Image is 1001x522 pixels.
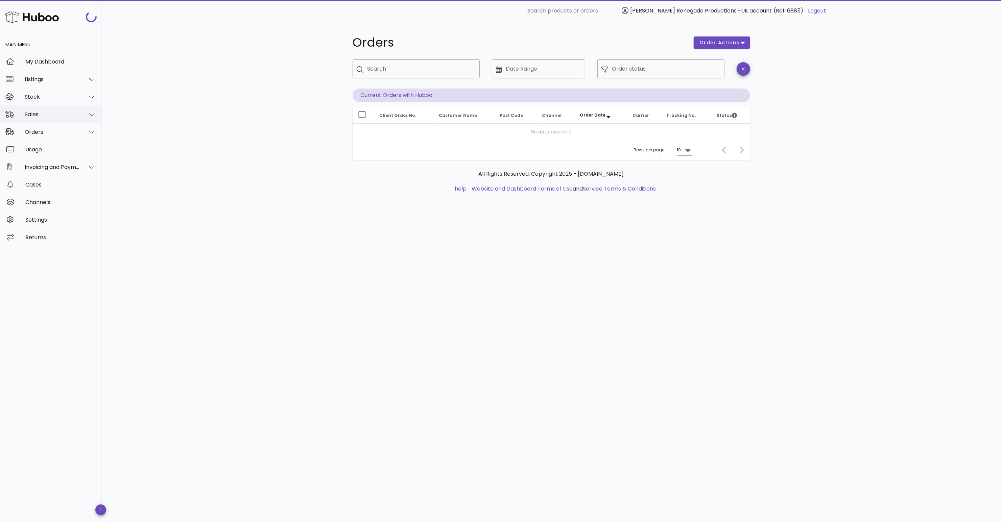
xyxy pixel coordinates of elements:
[25,217,96,223] div: Settings
[25,111,80,118] div: Sales
[717,113,737,118] span: Status
[75,40,114,44] div: Keywords by Traffic
[353,89,750,102] p: Current Orders with Huboo
[677,147,681,153] div: 10
[434,107,495,124] th: Customer Name
[580,112,605,118] span: Order Date
[25,129,80,135] div: Orders
[472,185,573,193] a: Website and Dashboard Terms of Use
[439,113,477,118] span: Customer Name
[18,39,24,45] img: tab_domain_overview_orange.svg
[25,181,96,188] div: Cases
[455,185,467,193] a: help
[11,11,16,16] img: logo_orange.svg
[630,7,772,15] span: [PERSON_NAME] Renegade Productions -UK account
[67,39,73,45] img: tab_keywords_by_traffic_grey.svg
[705,147,708,153] div: –
[634,140,692,160] div: Rows per page:
[537,107,574,124] th: Channel
[500,113,523,118] span: Post Code
[542,113,562,118] span: Channel
[711,107,750,124] th: Status
[353,124,750,140] td: No data available
[358,170,745,178] p: All Rights Reserved. Copyright 2025 - [DOMAIN_NAME]
[374,107,434,124] th: Client Order No.
[26,40,61,44] div: Domain Overview
[380,113,417,118] span: Client Order No.
[773,7,803,15] span: (Ref: 6885)
[808,7,826,15] a: Logout
[353,36,686,49] h1: Orders
[25,199,96,205] div: Channels
[627,107,661,124] th: Carrier
[25,94,80,100] div: Stock
[11,18,16,23] img: website_grey.svg
[633,113,649,118] span: Carrier
[494,107,537,124] th: Post Code
[25,58,96,65] div: My Dashboard
[25,234,96,241] div: Returns
[25,164,80,170] div: Invoicing and Payments
[25,76,80,82] div: Listings
[18,18,74,23] div: Domain: [DOMAIN_NAME]
[25,146,96,153] div: Usage
[677,145,692,155] div: 10Rows per page:
[583,185,656,193] a: Service Terms & Conditions
[699,39,740,46] span: order actions
[661,107,712,124] th: Tracking No.
[19,11,33,16] div: v 4.0.25
[5,10,59,24] img: Huboo Logo
[574,107,627,124] th: Order Date: Sorted descending. Activate to remove sorting.
[469,185,656,193] li: and
[667,113,696,118] span: Tracking No.
[694,36,750,49] button: order actions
